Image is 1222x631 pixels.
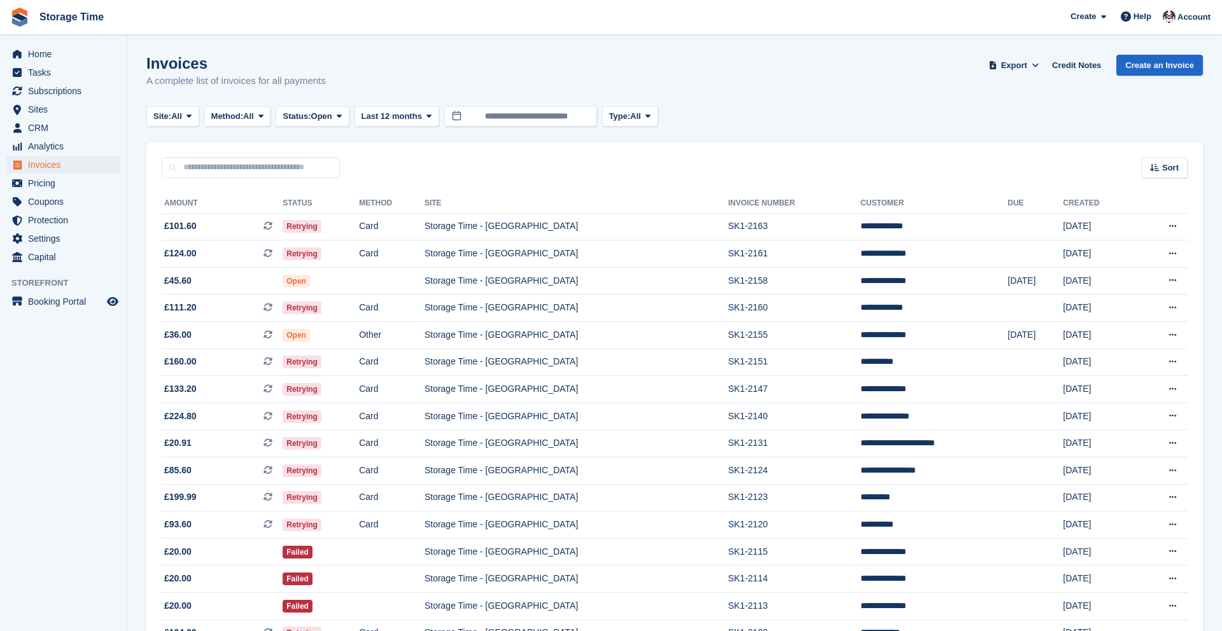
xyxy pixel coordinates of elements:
td: Storage Time - [GEOGRAPHIC_DATA] [425,430,728,457]
a: menu [6,193,120,211]
h1: Invoices [146,55,326,72]
td: [DATE] [1063,457,1135,485]
td: Card [359,457,425,485]
span: Home [28,45,104,63]
span: Open [311,110,332,123]
td: Card [359,511,425,539]
a: menu [6,101,120,118]
img: Saeed [1163,10,1176,23]
td: [DATE] [1063,484,1135,511]
span: £101.60 [164,219,197,233]
td: Storage Time - [GEOGRAPHIC_DATA] [425,322,728,349]
td: Card [359,484,425,511]
span: £45.60 [164,274,192,288]
td: [DATE] [1063,565,1135,593]
a: Create an Invoice [1116,55,1203,76]
td: Card [359,213,425,240]
td: [DATE] [1063,213,1135,240]
span: Tasks [28,64,104,81]
span: £160.00 [164,355,197,368]
span: Capital [28,248,104,266]
span: Status: [283,110,311,123]
a: Preview store [105,294,120,309]
button: Last 12 months [355,106,439,127]
span: Retrying [283,410,321,423]
span: Open [283,275,310,288]
span: Settings [28,230,104,247]
td: Storage Time - [GEOGRAPHIC_DATA] [425,457,728,485]
td: [DATE] [1063,403,1135,430]
th: Site [425,193,728,214]
td: [DATE] [1063,376,1135,403]
td: Storage Time - [GEOGRAPHIC_DATA] [425,295,728,322]
td: Card [359,430,425,457]
a: menu [6,119,120,137]
td: SK1-2114 [728,565,860,593]
td: Storage Time - [GEOGRAPHIC_DATA] [425,376,728,403]
span: Retrying [283,302,321,314]
span: £20.00 [164,545,192,558]
span: Failed [283,546,313,558]
td: SK1-2161 [728,240,860,268]
td: Storage Time - [GEOGRAPHIC_DATA] [425,484,728,511]
span: Analytics [28,137,104,155]
span: Failed [283,600,313,613]
td: Storage Time - [GEOGRAPHIC_DATA] [425,538,728,565]
a: menu [6,211,120,229]
td: Other [359,322,425,349]
th: Invoice Number [728,193,860,214]
span: Protection [28,211,104,229]
td: SK1-2131 [728,430,860,457]
th: Created [1063,193,1135,214]
td: [DATE] [1008,267,1063,295]
td: SK1-2120 [728,511,860,539]
span: Retrying [283,220,321,233]
td: SK1-2124 [728,457,860,485]
span: £36.00 [164,328,192,342]
span: Sites [28,101,104,118]
td: SK1-2158 [728,267,860,295]
td: SK1-2115 [728,538,860,565]
td: SK1-2113 [728,593,860,620]
td: Card [359,349,425,376]
th: Due [1008,193,1063,214]
a: menu [6,64,120,81]
td: Card [359,376,425,403]
span: Retrying [283,518,321,531]
span: Coupons [28,193,104,211]
td: SK1-2163 [728,213,860,240]
td: Storage Time - [GEOGRAPHIC_DATA] [425,267,728,295]
a: menu [6,45,120,63]
td: SK1-2123 [728,484,860,511]
span: Subscriptions [28,82,104,100]
span: £20.00 [164,599,192,613]
td: Card [359,295,425,322]
span: Failed [283,572,313,585]
a: menu [6,82,120,100]
td: [DATE] [1063,240,1135,268]
th: Status [283,193,359,214]
span: Booking Portal [28,293,104,310]
span: All [243,110,254,123]
a: menu [6,230,120,247]
td: SK1-2151 [728,349,860,376]
td: Storage Time - [GEOGRAPHIC_DATA] [425,349,728,376]
button: Site: All [146,106,199,127]
td: SK1-2155 [728,322,860,349]
a: menu [6,156,120,174]
td: [DATE] [1008,322,1063,349]
span: £124.00 [164,247,197,260]
td: [DATE] [1063,593,1135,620]
span: £111.20 [164,301,197,314]
td: [DATE] [1063,538,1135,565]
span: Sort [1162,162,1179,174]
span: £199.99 [164,490,197,504]
span: Help [1134,10,1151,23]
span: £20.00 [164,572,192,585]
span: Method: [211,110,244,123]
th: Amount [162,193,283,214]
td: [DATE] [1063,430,1135,457]
td: Storage Time - [GEOGRAPHIC_DATA] [425,240,728,268]
span: £20.91 [164,436,192,450]
td: SK1-2140 [728,403,860,430]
